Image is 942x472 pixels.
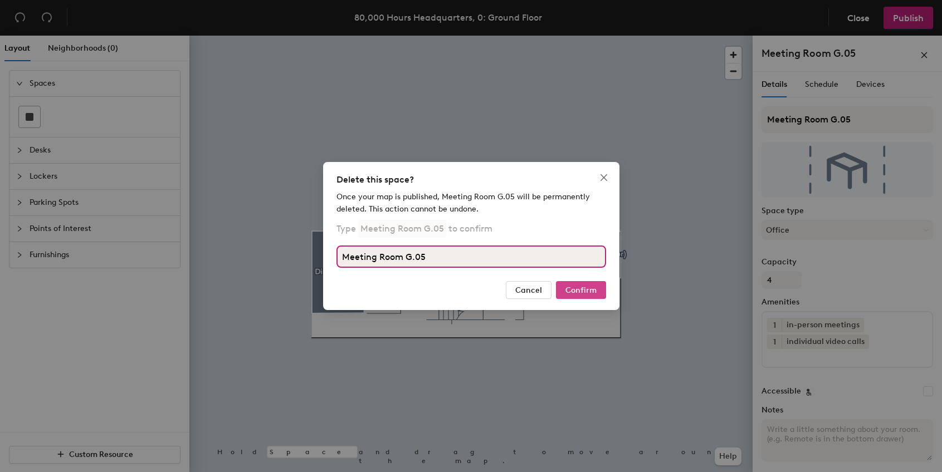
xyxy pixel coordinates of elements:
[336,220,492,238] p: Type to confirm
[515,286,542,295] span: Cancel
[336,173,606,186] div: Delete this space?
[336,191,606,215] div: Once your map is published, Meeting Room G.05 will be permanently deleted. This action cannot be ...
[595,173,613,182] span: Close
[595,169,613,186] button: Close
[556,281,606,299] button: Confirm
[506,281,551,299] button: Cancel
[565,286,597,295] span: Confirm
[358,220,446,238] p: Meeting Room G.05
[599,173,608,182] span: close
